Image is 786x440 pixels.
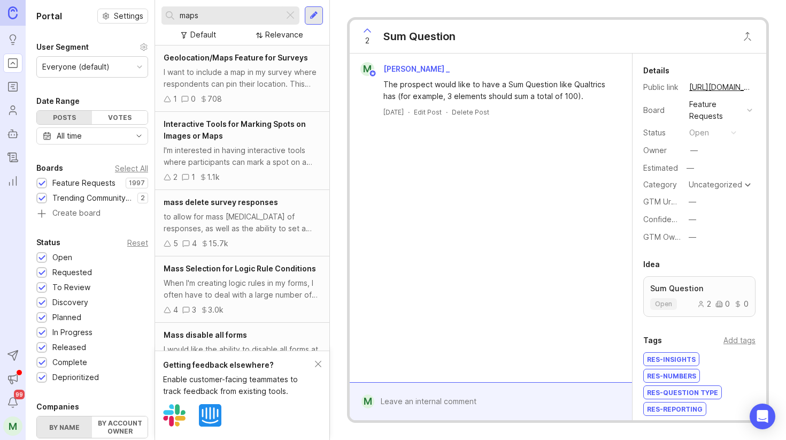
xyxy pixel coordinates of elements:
div: 1 [191,171,195,183]
div: Owner [643,145,681,156]
div: — [690,145,698,156]
div: RES-Reporting [644,403,706,415]
div: Details [643,64,669,77]
img: member badge [368,70,376,78]
img: Intercom logo [199,404,221,427]
div: When I'm creating logic rules in my forms, I often have to deal with a large number of conditions... [164,277,321,301]
div: Planned [52,312,81,323]
button: Settings [97,9,148,24]
div: · [446,108,448,117]
div: — [689,214,696,225]
a: Mass Selection for Logic Rule ConditionsWhen I'm creating logic rules in my forms, I often have t... [155,256,329,323]
span: Geolocation/Maps Feature for Surveys [164,53,308,62]
div: Select All [115,165,148,171]
div: Relevance [265,29,303,41]
div: 0 [191,93,196,105]
button: Notifications [3,393,22,412]
span: [PERSON_NAME] _ [383,64,450,73]
a: Mass disable all formsI would like the ability to disable all forms at once in my account. Curren... [155,323,329,389]
div: Feature Requests [52,177,115,189]
div: User Segment [36,41,89,54]
div: Enable customer-facing teammates to track feedback from existing tools. [163,374,315,397]
p: 1997 [129,179,145,187]
div: I would like the ability to disable all forms at once in my account. Currently, I have to close e... [164,344,321,367]
button: Announcements [3,369,22,389]
a: Geolocation/Maps Feature for SurveysI want to include a map in my survey where respondents can pi... [155,45,329,112]
a: [DATE] [383,108,404,117]
h1: Portal [36,10,62,22]
div: 708 [207,93,222,105]
div: Released [52,342,86,353]
div: 4 [173,304,178,316]
div: Delete Post [452,108,489,117]
div: Feature Requests [689,98,743,122]
label: By account owner [92,416,147,438]
div: To Review [52,282,90,293]
div: Votes [92,111,147,124]
a: M[PERSON_NAME] _ [354,62,458,76]
span: Interactive Tools for Marking Spots on Images or Maps [164,119,306,140]
div: 3.0k [208,304,224,316]
span: 2 [365,35,369,47]
div: · [408,108,410,117]
div: Category [643,179,681,191]
div: In Progress [52,327,93,338]
div: Idea [643,258,660,271]
div: Add tags [723,335,756,346]
div: 0 [734,300,749,308]
p: 2 [141,194,145,202]
div: Companies [36,400,79,413]
div: open [689,127,709,139]
div: Board [643,104,681,116]
div: M [360,62,374,76]
div: Edit Post [414,108,442,117]
label: GTM Urgency [643,197,693,206]
button: Send to Autopilot [3,346,22,365]
div: Boards [36,162,63,175]
a: Create board [36,209,148,219]
div: 1 [173,93,177,105]
div: 5 [173,238,178,249]
div: All time [57,130,82,142]
div: — [689,196,696,208]
label: Confidence [643,215,685,224]
span: 99 [14,390,25,399]
div: Status [643,127,681,139]
label: By name [37,416,92,438]
a: Roadmaps [3,77,22,96]
div: Date Range [36,95,80,108]
div: — [683,161,697,175]
button: M [3,416,22,436]
div: Open [52,252,72,263]
div: Open Intercom Messenger [750,404,775,429]
div: Status [36,236,60,249]
div: Reset [127,240,148,246]
div: Public link [643,81,681,93]
div: Complete [52,356,87,368]
div: Sum Question [383,29,456,44]
div: Trending Community Topics [52,192,132,204]
span: open [655,300,672,308]
time: [DATE] [383,108,404,116]
div: Estimated [643,164,678,172]
div: Discovery [52,297,88,308]
div: 4 [192,238,197,249]
div: 15.7k [209,238,228,249]
div: 2 [697,300,711,308]
svg: toggle icon [130,132,148,140]
div: Getting feedback elsewhere? [163,359,315,371]
div: — [689,231,696,243]
div: Uncategorized [689,181,742,188]
div: 1.1k [207,171,220,183]
a: Reporting [3,171,22,191]
a: Ideas [3,30,22,49]
div: Posts [37,111,92,124]
a: Portal [3,54,22,73]
div: Deprioritized [52,371,99,383]
span: Mass disable all forms [164,330,247,339]
a: [URL][DOMAIN_NAME] [686,80,756,94]
div: I'm interested in having interactive tools where participants can mark a spot on a picture or a m... [164,145,321,168]
div: RES-Question Type [644,386,721,399]
a: mass delete survey responsesto allow for mass [MEDICAL_DATA] of responses, as well as the ability... [155,190,329,256]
